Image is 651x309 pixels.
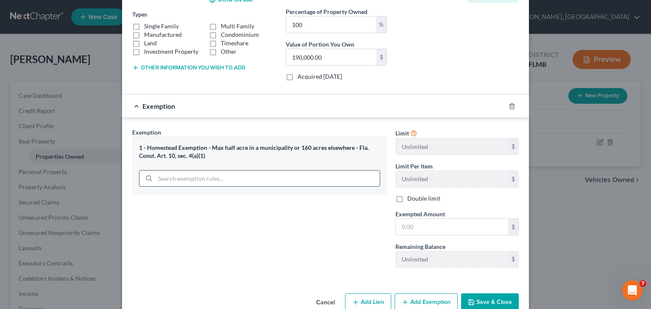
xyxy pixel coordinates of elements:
[14,157,80,162] div: [PERSON_NAME] • 1h ago
[395,242,445,251] label: Remaining Balance
[286,7,367,16] label: Percentage of Property Owned
[139,144,380,160] div: 1 - Homestead Exemption - Max half acre in a municipality or 160 acres elsewhere - Fla. Const. Ar...
[396,251,508,268] input: --
[41,11,84,19] p: Active 30m ago
[41,4,96,11] h1: [PERSON_NAME]
[6,3,22,19] button: go back
[142,102,175,110] span: Exemption
[407,194,440,203] label: Double limit
[396,138,508,154] input: --
[508,251,518,268] div: $
[395,210,445,218] span: Exempted Amount
[27,244,33,251] button: Gif picker
[144,22,179,30] label: Single Family
[155,171,380,187] input: Search exemption rules...
[133,3,149,19] button: Home
[54,244,61,251] button: Start recording
[149,3,164,19] div: Close
[376,49,387,65] div: $
[14,72,121,87] b: 🚨ATTN: [GEOGRAPHIC_DATA] of [US_STATE]
[132,10,147,19] label: Types
[286,17,376,33] input: 0.00
[221,30,259,39] label: Condominium
[40,244,47,251] button: Upload attachment
[395,162,433,171] label: Limit Per Item
[508,219,518,235] div: $
[24,5,38,18] img: Profile image for Katie
[7,66,139,155] div: 🚨ATTN: [GEOGRAPHIC_DATA] of [US_STATE]The court has added a new Credit Counseling Field that we n...
[508,138,518,154] div: $
[221,47,236,56] label: Other
[221,22,254,30] label: Multi Family
[7,226,162,241] textarea: Message…
[14,92,132,150] div: The court has added a new Credit Counseling Field that we need to update upon filing. Please remo...
[13,244,20,251] button: Emoji picker
[508,171,518,187] div: $
[144,39,157,47] label: Land
[298,72,342,81] label: Acquired [DATE]
[286,49,376,65] input: 0.00
[132,129,161,136] span: Exemption
[221,39,248,47] label: Timeshare
[132,64,245,71] button: Other information you wish to add
[7,66,163,174] div: Katie says…
[286,40,354,49] label: Value of Portion You Own
[376,17,387,33] div: %
[640,280,646,287] span: 7
[145,241,159,254] button: Send a message…
[144,30,182,39] label: Manufactured
[622,280,643,301] iframe: Intercom live chat
[395,130,409,137] span: Limit
[396,219,508,235] input: 0.00
[144,47,198,56] label: Investment Property
[396,171,508,187] input: --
